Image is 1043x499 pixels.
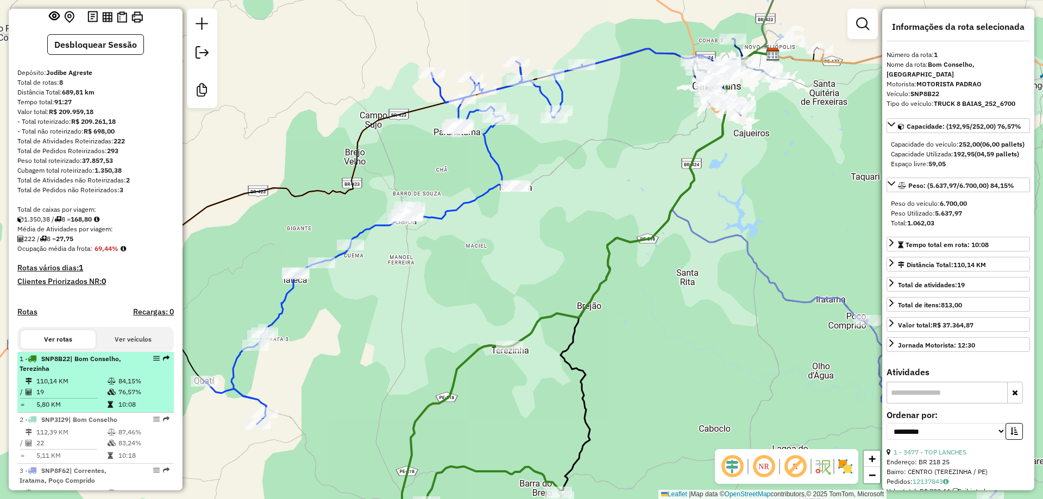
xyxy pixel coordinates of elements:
i: % de utilização do peso [108,429,116,435]
a: Tempo total em rota: 10:08 [887,237,1030,251]
strong: 1.062,03 [907,219,934,227]
button: Logs desbloquear sessão [85,9,100,26]
strong: 1 [79,263,83,273]
strong: 293 [107,147,118,155]
div: Espaço livre: [891,159,1026,169]
div: Valor total: R$ 732,44 [887,487,1030,496]
i: % de utilização da cubagem [108,440,116,446]
h4: Atividades [887,367,1030,377]
img: Fluxo de ruas [814,458,831,475]
a: Nova sessão e pesquisa [191,13,213,37]
span: 1 - [20,355,121,372]
td: 10:08 [118,399,169,410]
a: Capacidade: (192,95/252,00) 76,57% [887,118,1030,133]
div: Total: [891,218,1026,228]
span: Tempo total em rota: 10:08 [906,241,989,249]
i: Tempo total em rota [108,401,113,408]
td: / [20,438,25,449]
i: % de utilização do peso [108,490,116,496]
strong: R$ 698,00 [84,127,115,135]
td: = [20,399,25,410]
td: 22 [36,438,107,449]
em: Opções [153,467,160,473]
i: Distância Total [26,378,32,384]
a: Criar modelo [191,79,213,104]
i: Distância Total [26,429,32,435]
span: 2 - [20,415,117,424]
button: Imprimir Rotas [129,9,145,25]
h4: Informações da rota selecionada [887,22,1030,32]
span: | Bom Conselho [68,415,117,424]
div: Total de itens: [898,300,962,310]
em: Opções [153,355,160,362]
div: Map data © contributors,© 2025 TomTom, Microsoft [658,490,887,499]
strong: 8 [59,78,63,86]
a: Peso: (5.637,97/6.700,00) 84,15% [887,178,1030,192]
button: Ver rotas [21,330,96,349]
strong: 192,95 [953,150,975,158]
strong: 6.700,00 [940,199,967,207]
div: Distância Total: [898,260,986,270]
span: | Bom Conselho, Terezinha [20,355,121,372]
div: Tempo total: [17,97,174,107]
h4: Rotas [17,307,37,317]
div: Depósito: [17,68,174,78]
strong: R$ 209.261,18 [71,117,116,125]
a: Leaflet [661,490,687,498]
strong: 69,44% [95,244,118,252]
span: Ocultar NR [751,453,777,479]
span: 110,14 KM [953,261,986,269]
div: Endereço: BR 218 25 [887,457,1030,467]
td: 87,46% [118,427,169,438]
div: Total de caixas por viagem: [17,205,174,214]
strong: Jodibe Agreste [46,68,92,77]
div: Valor total: [898,320,973,330]
em: Rota exportada [163,416,169,422]
a: Distância Total:110,14 KM [887,257,1030,271]
i: Cubagem total roteirizado [17,216,24,223]
a: 1 - 3477 - TOP LANCHES [894,448,966,456]
div: Nome da rota: [887,60,1030,79]
a: Valor total:R$ 37.364,87 [887,317,1030,332]
i: Total de Atividades [26,389,32,395]
a: 12137843 [913,477,948,485]
div: 1.350,38 / 8 = [17,214,174,224]
i: % de utilização do peso [108,378,116,384]
strong: SNP8B22 [910,90,939,98]
em: Rota exportada [163,355,169,362]
span: Capacidade: (192,95/252,00) 76,57% [907,122,1021,130]
img: Exibir/Ocultar setores [837,458,854,475]
button: Visualizar relatório de Roteirização [100,9,115,24]
strong: TRUCK 8 BAIAS_252_6700 [934,99,1015,108]
i: Meta Caixas/viagem: 1,00 Diferença: 167,80 [94,216,99,223]
strong: (04,59 pallets) [975,150,1019,158]
a: Total de atividades:19 [887,277,1030,292]
span: | [689,490,690,498]
div: Valor total: [17,107,174,117]
a: OpenStreetMap [725,490,771,498]
em: Média calculada utilizando a maior ocupação (%Peso ou %Cubagem) de cada rota da sessão. Rotas cro... [121,245,126,252]
div: Motorista: [887,79,1030,89]
div: - Total roteirizado: [17,117,174,127]
span: Total de atividades: [898,281,965,289]
strong: 59,05 [928,160,946,168]
i: Total de Atividades [26,440,32,446]
td: 76,57% [118,387,169,397]
i: Tempo total em rota [108,452,113,459]
a: Zoom in [864,451,880,467]
span: SNP3I29 [41,415,68,424]
strong: 3 [120,186,123,194]
span: − [869,468,876,482]
div: Peso total roteirizado: [17,156,174,166]
div: Total de rotas: [17,78,174,87]
a: Total de itens:813,00 [887,297,1030,312]
h4: Rotas vários dias: [17,263,174,273]
span: SNP8F62 [41,466,70,475]
strong: 37.857,53 [82,156,113,165]
div: Capacidade do veículo: [891,140,1026,149]
strong: 0 [102,276,106,286]
strong: (06,00 pallets) [980,140,1025,148]
div: Capacidade: (192,95/252,00) 76,57% [887,135,1030,173]
strong: 19 [957,281,965,289]
div: Distância Total: [17,87,174,97]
